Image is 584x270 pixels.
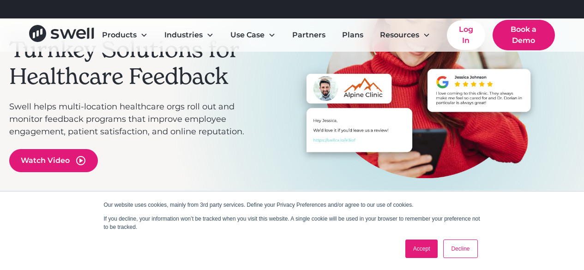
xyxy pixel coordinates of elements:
p: Our website uses cookies, mainly from 3rd party services. Define your Privacy Preferences and/or ... [104,201,481,209]
a: Accept [405,240,438,258]
a: Book a Demo [493,20,555,50]
h2: Turnkey Solutions for Healthcare Feedback [9,36,247,90]
iframe: Chat Widget [426,170,584,270]
div: Industries [157,26,221,44]
a: Partners [285,26,333,44]
div: Use Case [230,30,265,41]
div: Industries [164,30,203,41]
div: Resources [380,30,419,41]
a: Log In [447,20,485,50]
div: Products [95,26,155,44]
a: home [29,25,94,45]
div: Products [102,30,137,41]
a: open lightbox [9,149,98,172]
div: Resources [373,26,438,44]
a: Plans [335,26,371,44]
p: If you decline, your information won’t be tracked when you visit this website. A single cookie wi... [104,215,481,231]
div: Use Case [223,26,283,44]
div: Watch Video [21,155,70,166]
p: Swell helps multi-location healthcare orgs roll out and monitor feedback programs that improve em... [9,101,247,138]
a: Decline [443,240,477,258]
